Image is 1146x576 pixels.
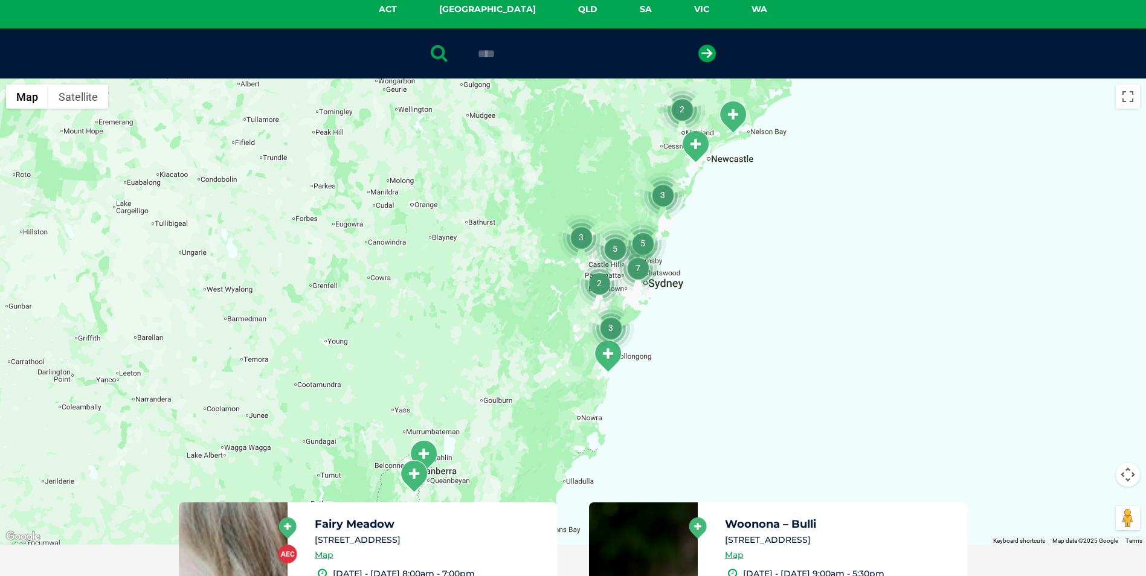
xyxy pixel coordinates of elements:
[558,214,604,260] div: 3
[725,534,957,546] li: [STREET_ADDRESS]
[1122,55,1135,67] button: Search
[615,245,661,291] div: 7
[640,172,686,218] div: 3
[718,100,748,133] div: Tanilba Bay
[418,2,557,16] a: [GEOGRAPHIC_DATA]
[659,86,705,132] div: 2
[680,130,710,163] div: Warners Bay
[315,548,333,562] a: Map
[576,260,622,306] div: 2
[1052,537,1118,544] span: Map data ©2025 Google
[3,529,43,545] a: Open this area in Google Maps (opens a new window)
[408,440,439,473] div: Majura Park
[3,529,43,545] img: Google
[1116,85,1140,109] button: Toggle fullscreen view
[619,2,673,16] a: SA
[557,2,619,16] a: QLD
[592,226,638,272] div: 5
[993,537,1045,545] button: Keyboard shortcuts
[1116,506,1140,530] button: Drag Pegman onto the map to open Street View
[593,339,623,373] div: Warilla – Shell Cove
[399,459,429,493] div: Tuggeranong – All Creatures
[6,85,48,109] button: Show street map
[730,2,788,16] a: WA
[48,85,108,109] button: Show satellite imagery
[725,519,957,530] h5: Woonona – Bulli
[725,548,744,562] a: Map
[588,305,634,351] div: 3
[1116,462,1140,487] button: Map camera controls
[673,2,730,16] a: VIC
[358,2,418,16] a: ACT
[315,519,547,530] h5: Fairy Meadow
[315,534,547,546] li: [STREET_ADDRESS]
[1125,537,1142,544] a: Terms
[620,220,666,266] div: 5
